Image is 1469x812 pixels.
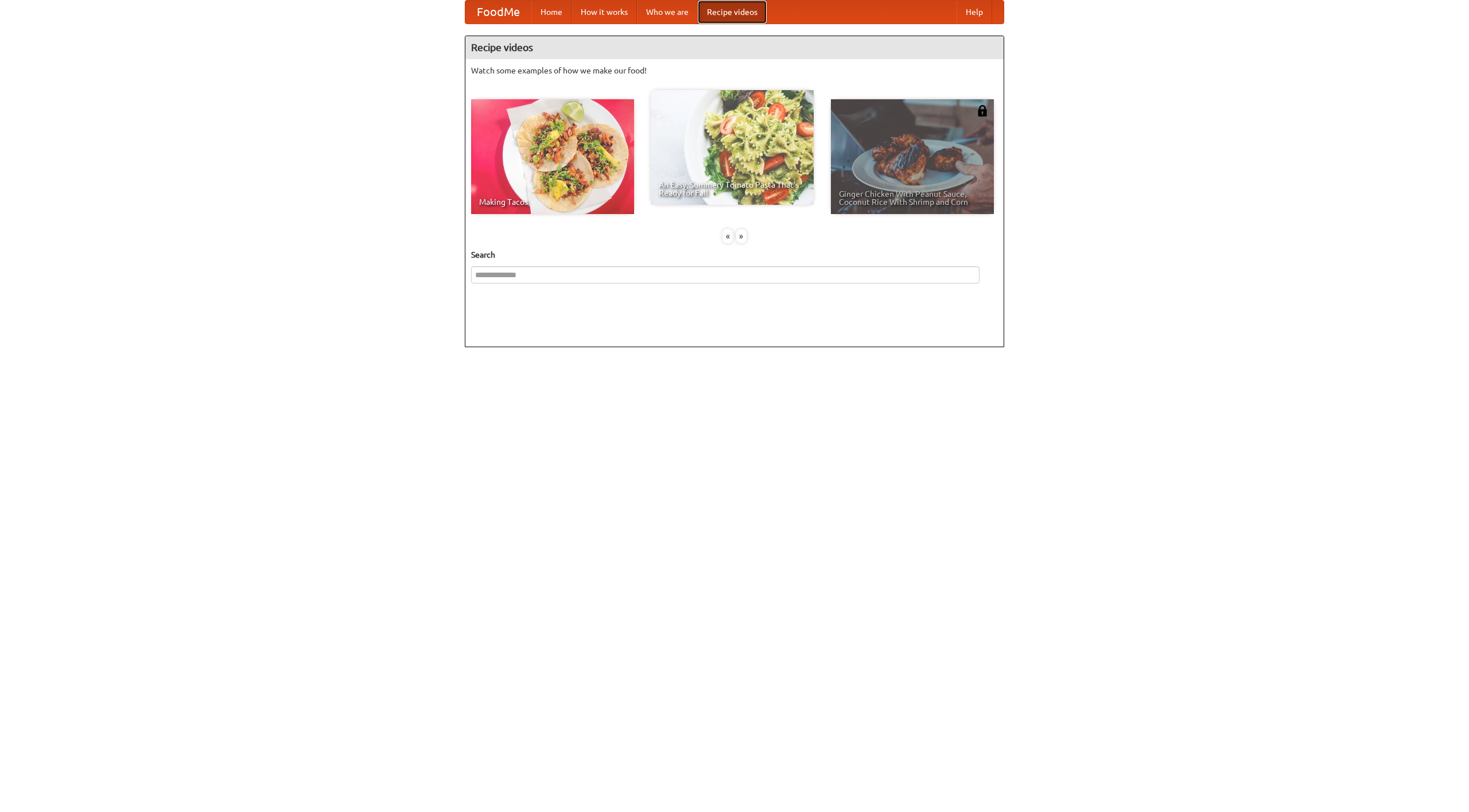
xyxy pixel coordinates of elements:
a: Recipe videos [698,1,767,24]
h5: Search [471,249,998,261]
a: Who we are [637,1,698,24]
a: Making Tacos [471,99,634,214]
img: 483408.png [977,105,988,116]
a: FoodMe [465,1,531,24]
span: An Easy, Summery Tomato Pasta That's Ready for Fall [659,181,806,197]
div: « [722,229,733,243]
a: An Easy, Summery Tomato Pasta That's Ready for Fall [651,90,814,205]
div: » [736,229,747,243]
h4: Recipe videos [465,36,1004,59]
a: How it works [572,1,637,24]
p: Watch some examples of how we make our food! [471,65,998,76]
span: Making Tacos [479,198,626,206]
a: Home [531,1,572,24]
a: Help [957,1,992,24]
